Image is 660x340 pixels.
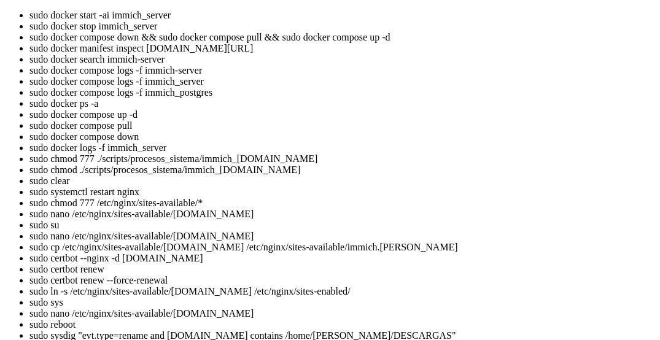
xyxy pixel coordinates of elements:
[5,214,500,224] x-row: at Object.<anonymous> (/usr/src/app/node_modules/sharp/lib/constructor.js:10:1)
[5,151,500,161] x-row: at Module.load (node:internal/modules/cjs/loader:1289:32)
[5,130,500,141] x-row: at Module._compile (node:internal/modules/cjs/loader:1554:14)
[5,109,500,120] x-row: See [URL][DOMAIN_NAME]
[5,245,500,255] x-row: : sudo
[29,109,655,120] li: sudo docker compose up -d
[29,275,655,286] li: sudo certbot renew --force-renewal
[5,161,500,172] x-row: at Function._load (node:internal/modules/cjs/loader:1108:12)
[29,308,655,319] li: sudo nano /etc/nginx/sites-available/[DOMAIN_NAME]
[29,142,655,153] li: sudo docker logs -f immich_server
[5,234,500,245] x-row: Node.js v22.14.0
[29,198,655,209] li: sudo chmod 777 /etc/nginx/sites-available/*
[5,141,500,151] x-row: at Object..js (node:internal/modules/cjs/loader:1706:10)
[29,21,655,32] li: sudo docker stop immich_server
[29,131,655,142] li: sudo docker compose down
[5,26,500,36] x-row: Possible solutions:
[29,187,655,198] li: sudo systemctl restart nginx
[5,99,500,109] x-row: - Consult the installation documentation:
[5,57,500,68] x-row: - Ensure your package manager supports multi-platform installation:
[5,245,69,255] span: [PERSON_NAME]
[191,245,196,255] div: (36, 23)
[29,32,655,43] li: sudo docker compose down && sudo docker compose pull && sudo docker compose up -d
[5,78,500,88] x-row: - Add platform-specific dependencies:
[74,245,123,255] span: ~/immich $
[29,98,655,109] li: sudo docker ps -a
[29,164,655,176] li: sudo chmod ./scripts/procesos_sistema/immich_[DOMAIN_NAME]
[29,220,655,231] li: sudo su
[5,120,500,130] x-row: at Object.<anonymous> (/usr/src/app/node_modules/sharp/lib/sharp.js:113:9)
[5,47,500,57] x-row: npm install --include=optional sharp
[29,153,655,164] li: sudo chmod 777 ./scripts/procesos_sistema/immich_[DOMAIN_NAME]
[29,319,655,330] li: sudo reboot
[29,76,655,87] li: sudo docker compose logs -f immich_server
[29,176,655,187] li: sudo clear
[5,88,500,99] x-row: npm install --os=linux --cpu=arm64 sharp
[29,43,655,54] li: sudo docker manifest inspect [DOMAIN_NAME][URL]
[29,54,655,65] li: sudo docker search immich-server
[29,231,655,242] li: sudo nano /etc/nginx/sites-available/[DOMAIN_NAME]
[29,242,655,253] li: sudo cp /etc/nginx/sites-available/[DOMAIN_NAME] /etc/nginx/sites-available/immich.[PERSON_NAME]
[29,120,655,131] li: sudo docker compose pull
[5,172,500,182] x-row: at TracingChannel.traceSync (node:diagnostics_channel:322:14)
[29,65,655,76] li: sudo docker compose logs -f immich-server
[29,297,655,308] li: sudo sys
[5,36,500,47] x-row: - Ensure optional dependencies can be installed:
[29,87,655,98] li: sudo docker compose logs -f immich_postgres
[5,68,500,78] x-row: See [URL][DOMAIN_NAME]
[29,253,655,264] li: sudo certbot --nginx -d [DOMAIN_NAME]
[5,203,500,214] x-row: at require (node:internal/modules/helpers:136:16)
[5,182,500,193] x-row: at wrapModuleLoad (node:internal/modules/cjs/loader:220:24)
[29,10,655,21] li: sudo docker start -ai immich_server
[5,15,500,26] x-row: Error: Could not load the "sharp" module using the linux-arm64 runtime
[5,193,500,203] x-row: at Module.require (node:internal/modules/cjs/loader:1311:12)
[29,264,655,275] li: sudo certbot renew
[29,209,655,220] li: sudo nano /etc/nginx/sites-available/[DOMAIN_NAME]
[29,286,655,297] li: sudo ln -s /etc/nginx/sites-available/[DOMAIN_NAME] /etc/nginx/sites-enabled/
